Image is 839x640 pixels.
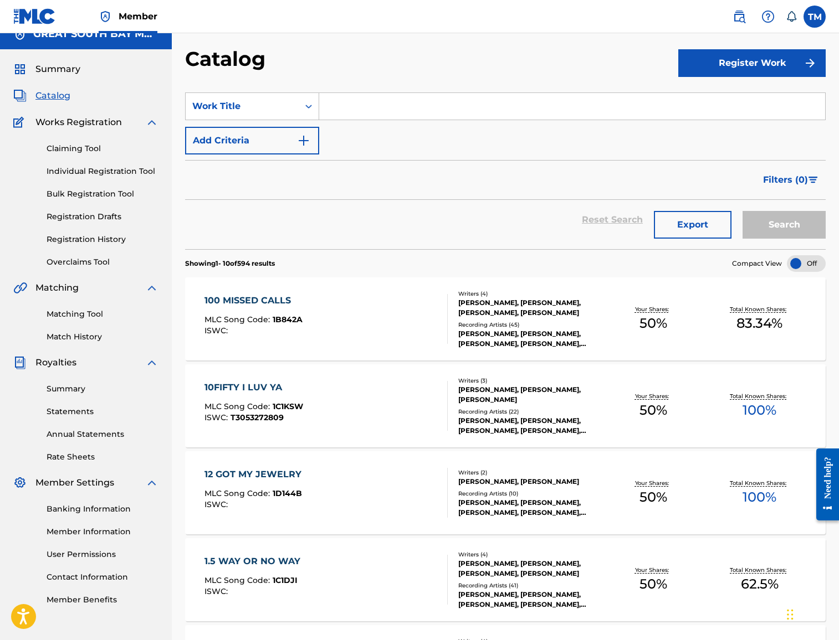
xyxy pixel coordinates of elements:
div: Writers ( 4 ) [458,550,600,559]
a: Overclaims Tool [47,256,158,268]
span: 1C1DJI [273,575,298,585]
div: [PERSON_NAME], [PERSON_NAME] [458,477,600,487]
button: Filters (0) [756,166,826,194]
a: 12 GOT MY JEWELRYMLC Song Code:1D144BISWC:Writers (2)[PERSON_NAME], [PERSON_NAME]Recording Artist... [185,451,826,534]
div: 1.5 WAY OR NO WAY [204,555,306,568]
img: Top Rightsholder [99,10,112,23]
img: filter [809,177,818,183]
p: Your Shares: [635,392,672,400]
iframe: Resource Center [808,438,839,530]
span: ISWC : [204,586,231,596]
div: 10FIFTY I LUV YA [204,381,303,394]
p: Showing 1 - 10 of 594 results [185,259,275,269]
a: Banking Information [47,503,158,515]
iframe: Chat Widget [784,587,839,640]
a: Individual Registration Tool [47,166,158,177]
span: 1C1KSW [273,401,303,411]
span: 83.34 % [736,313,782,333]
button: Add Criteria [185,127,319,154]
a: Public Search [728,6,750,28]
img: Accounts [13,28,27,41]
img: 9d2ae6d4665cec9f34b9.svg [297,134,310,147]
p: Your Shares: [635,566,672,574]
img: f7272a7cc735f4ea7f67.svg [804,56,817,70]
div: Notifications [786,11,797,22]
div: 100 MISSED CALLS [204,294,303,307]
span: 1B842A [273,314,303,324]
a: Statements [47,406,158,417]
span: 1D144B [273,488,302,498]
span: 100 % [743,487,776,507]
span: Member [119,10,157,23]
span: Matching [35,281,79,295]
img: Works Registration [13,116,28,129]
img: Royalties [13,356,27,369]
h5: GREAT SOUTH BAY MUSIC GROUP [33,28,158,40]
div: [PERSON_NAME], [PERSON_NAME], [PERSON_NAME], [PERSON_NAME] [458,298,600,318]
div: Recording Artists ( 41 ) [458,581,600,590]
img: expand [145,356,158,369]
div: [PERSON_NAME], [PERSON_NAME], [PERSON_NAME], [PERSON_NAME], [PERSON_NAME] [458,416,600,436]
a: Summary [47,383,158,395]
span: MLC Song Code : [204,575,273,585]
span: Royalties [35,356,76,369]
img: Matching [13,281,27,295]
img: Catalog [13,89,27,102]
a: Member Benefits [47,594,158,606]
div: Work Title [192,100,292,113]
div: Help [757,6,779,28]
span: ISWC : [204,326,231,336]
p: Total Known Shares: [730,305,789,313]
p: Total Known Shares: [730,392,789,400]
span: 50 % [640,400,667,420]
span: Works Registration [35,116,122,129]
span: Member Settings [35,476,114,489]
div: Writers ( 4 ) [458,290,600,298]
img: expand [145,116,158,129]
div: User Menu [804,6,826,28]
div: [PERSON_NAME], [PERSON_NAME], [PERSON_NAME], [PERSON_NAME], [PERSON_NAME] [458,498,600,518]
h2: Catalog [185,47,271,71]
button: Register Work [678,49,826,77]
a: Registration History [47,234,158,245]
a: Claiming Tool [47,143,158,154]
a: 10FIFTY I LUV YAMLC Song Code:1C1KSWISWC:T3053272809Writers (3)[PERSON_NAME], [PERSON_NAME], [PER... [185,364,826,447]
div: Recording Artists ( 45 ) [458,321,600,329]
a: Registration Drafts [47,211,158,223]
span: 62.5 % [741,574,779,594]
img: expand [145,281,158,295]
form: Search Form [185,92,826,249]
img: Member Settings [13,476,27,489]
div: Drag [787,598,794,631]
a: User Permissions [47,549,158,560]
div: Recording Artists ( 10 ) [458,489,600,498]
a: 100 MISSED CALLSMLC Song Code:1B842AISWC:Writers (4)[PERSON_NAME], [PERSON_NAME], [PERSON_NAME], ... [185,277,826,360]
span: T3053272809 [231,412,284,422]
div: Writers ( 2 ) [458,468,600,477]
a: SummarySummary [13,63,80,76]
span: ISWC : [204,499,231,509]
img: expand [145,476,158,489]
a: Member Information [47,526,158,538]
div: [PERSON_NAME], [PERSON_NAME], [PERSON_NAME], [PERSON_NAME], [PERSON_NAME] [458,590,600,610]
div: [PERSON_NAME], [PERSON_NAME], [PERSON_NAME] [458,385,600,405]
div: Recording Artists ( 22 ) [458,407,600,416]
span: 50 % [640,574,667,594]
span: 50 % [640,313,667,333]
span: MLC Song Code : [204,401,273,411]
p: Your Shares: [635,305,672,313]
img: search [733,10,746,23]
img: MLC Logo [13,8,56,24]
a: Contact Information [47,571,158,583]
a: Match History [47,331,158,343]
span: Compact View [732,259,782,269]
a: CatalogCatalog [13,89,70,102]
img: help [761,10,775,23]
img: Summary [13,63,27,76]
div: [PERSON_NAME], [PERSON_NAME], [PERSON_NAME], [PERSON_NAME], [PERSON_NAME] [458,329,600,349]
span: Summary [35,63,80,76]
span: Catalog [35,89,70,102]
